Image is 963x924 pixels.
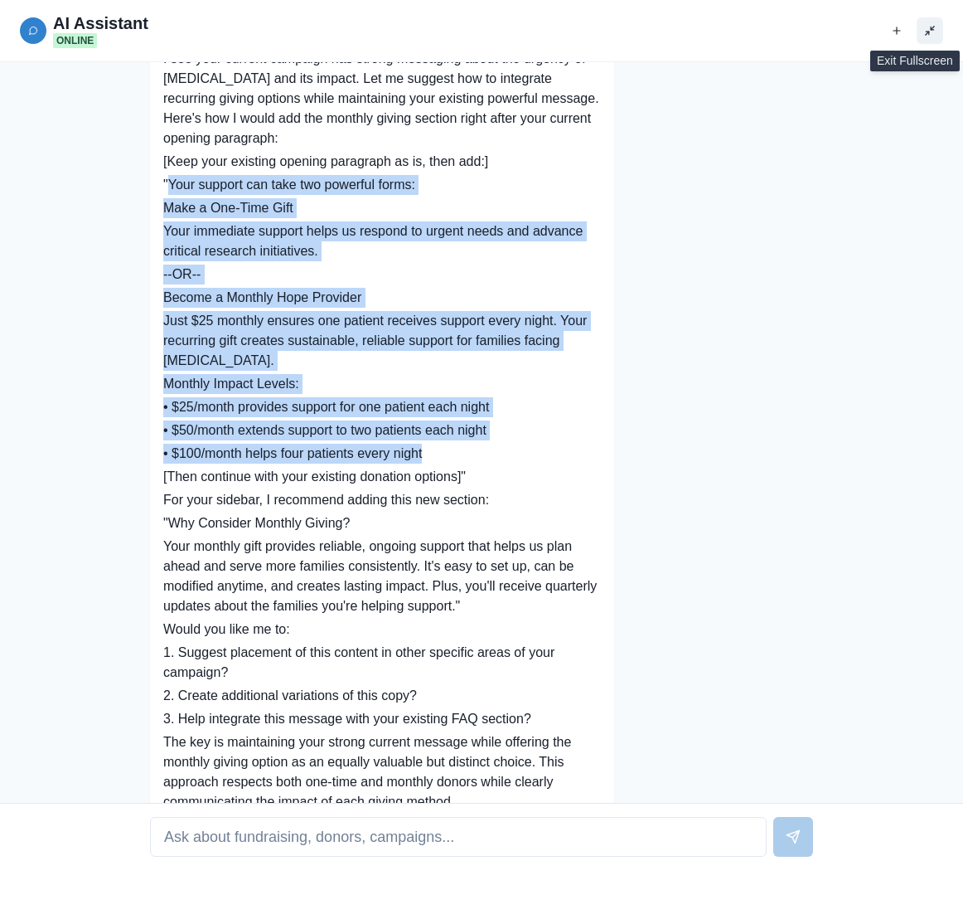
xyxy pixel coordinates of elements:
p: I see your current campaign has strong messaging about the urgency of [MEDICAL_DATA] and its impa... [163,49,601,148]
p: • $100/month helps four patients every night [163,444,601,464]
button: Send message [773,817,813,857]
p: [Then continue with your existing donation options]" [163,467,601,487]
p: "Your support can take two powerful forms: [163,175,601,195]
p: For your sidebar, I recommend adding this new section: [163,490,601,510]
p: Just $25 monthly ensures one patient receives support every night. Your recurring gift creates su... [163,311,601,371]
p: The key is maintaining your strong current message while offering the monthly giving option as an... [163,732,601,812]
p: 2. Create additional variations of this copy? [163,686,601,706]
p: --OR-- [163,265,601,284]
p: 3. Help integrate this message with your existing FAQ section? [163,709,601,729]
input: Ask about fundraising, donors, campaigns... [150,817,767,857]
h2: AI Assistant [53,13,148,33]
span: Online [53,33,97,48]
button: Exit fullscreen [917,17,943,44]
p: Become a Monthly Hope Provider [163,288,601,308]
p: • $50/month extends support to two patients each night [163,421,601,440]
p: 1. Suggest placement of this content in other specific areas of your campaign? [163,643,601,683]
p: Your immediate support helps us respond to urgent needs and advance critical research initiatives. [163,221,601,261]
p: "Why Consider Monthly Giving? [163,513,601,533]
p: • $25/month provides support for one patient each night [163,397,601,417]
button: New chat [883,17,910,44]
p: Would you like me to: [163,620,601,640]
p: [Keep your existing opening paragraph as is, then add:] [163,152,601,172]
p: Make a One-Time Gift [163,198,601,218]
svg: avatar [28,26,39,36]
p: Your monthly gift provides reliable, ongoing support that helps us plan ahead and serve more fami... [163,537,601,616]
p: Monthly Impact Levels: [163,374,601,394]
